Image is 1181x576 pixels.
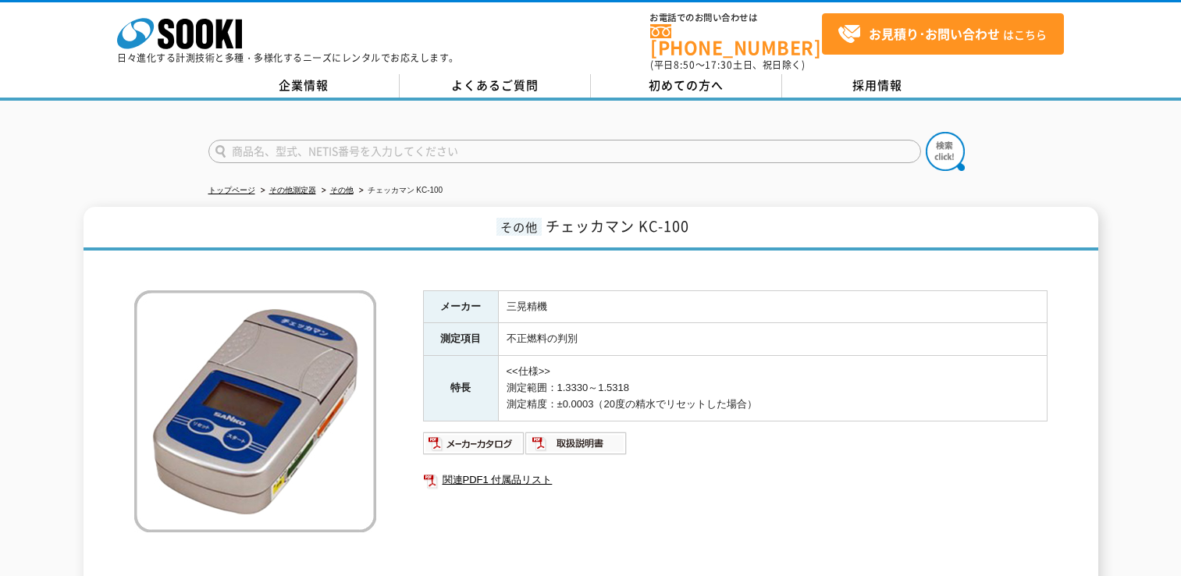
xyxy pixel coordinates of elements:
[498,323,1047,356] td: 不正燃料の判別
[208,186,255,194] a: トップページ
[525,441,628,453] a: 取扱説明書
[423,290,498,323] th: メーカー
[869,24,1000,43] strong: お見積り･お問い合わせ
[400,74,591,98] a: よくあるご質問
[356,183,443,199] li: チェッカマン KC-100
[496,218,542,236] span: その他
[525,431,628,456] img: 取扱説明書
[838,23,1047,46] span: はこちら
[650,24,822,56] a: [PHONE_NUMBER]
[134,290,376,532] img: チェッカマン KC-100
[423,441,525,453] a: メーカーカタログ
[423,431,525,456] img: メーカーカタログ
[330,186,354,194] a: その他
[117,53,459,62] p: 日々進化する計測技術と多種・多様化するニーズにレンタルでお応えします。
[591,74,782,98] a: 初めての方へ
[650,13,822,23] span: お電話でのお問い合わせは
[498,290,1047,323] td: 三晃精機
[926,132,965,171] img: btn_search.png
[269,186,316,194] a: その他測定器
[208,74,400,98] a: 企業情報
[822,13,1064,55] a: お見積り･お問い合わせはこちら
[498,356,1047,421] td: <<仕様>> 測定範囲：1.3330～1.5318 測定精度：±0.0003（20度の精水でリセットした場合）
[423,470,1048,490] a: 関連PDF1 付属品リスト
[546,215,689,236] span: チェッカマン KC-100
[650,58,805,72] span: (平日 ～ 土日、祝日除く)
[705,58,733,72] span: 17:30
[423,356,498,421] th: 特長
[782,74,973,98] a: 採用情報
[423,323,498,356] th: 測定項目
[649,76,724,94] span: 初めての方へ
[674,58,695,72] span: 8:50
[208,140,921,163] input: 商品名、型式、NETIS番号を入力してください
